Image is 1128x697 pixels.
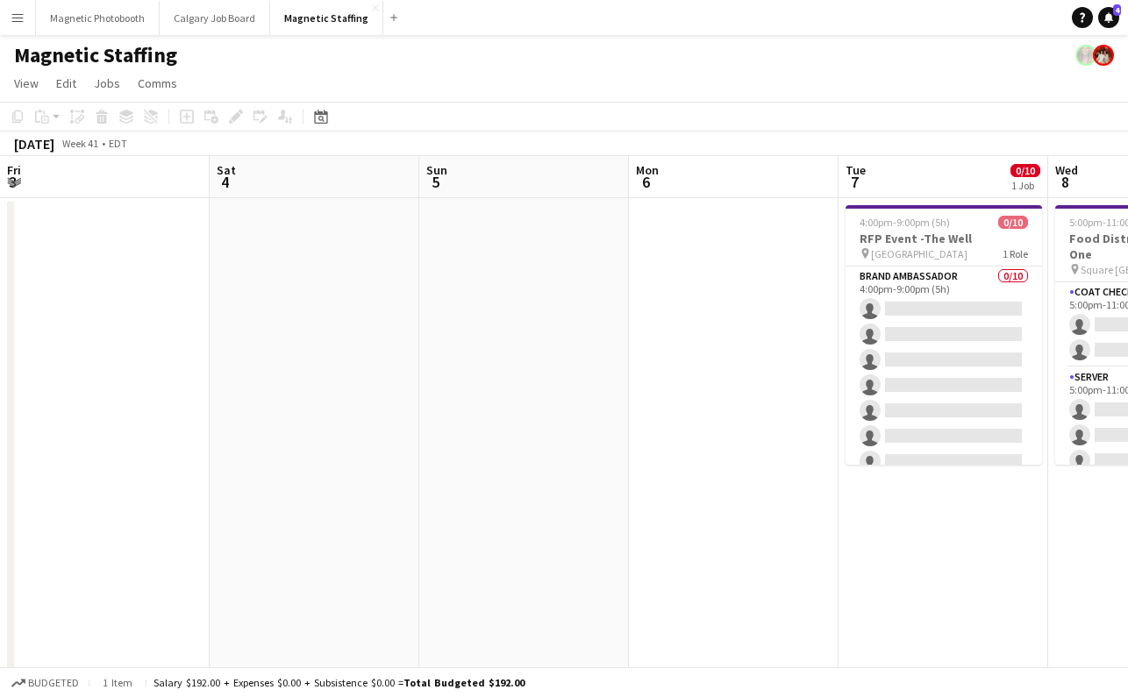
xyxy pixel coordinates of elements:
span: 6 [633,172,659,192]
span: 4 [1113,4,1121,16]
span: Week 41 [58,137,102,150]
span: Edit [56,75,76,91]
span: 4 [214,172,236,192]
span: View [14,75,39,91]
span: [GEOGRAPHIC_DATA] [871,247,967,260]
span: 1 Role [1003,247,1028,260]
span: 1 item [96,676,139,689]
div: Salary $192.00 + Expenses $0.00 + Subsistence $0.00 = [153,676,525,689]
app-user-avatar: Kara & Monika [1093,45,1114,66]
h3: RFP Event -The Well [846,231,1042,246]
span: Sun [426,162,447,178]
div: [DATE] [14,135,54,153]
a: Edit [49,72,83,95]
div: EDT [109,137,127,150]
app-card-role: Brand Ambassador0/104:00pm-9:00pm (5h) [846,267,1042,555]
span: Jobs [94,75,120,91]
span: 3 [4,172,21,192]
span: 7 [843,172,866,192]
a: Jobs [87,72,127,95]
span: Wed [1055,162,1078,178]
span: 0/10 [998,216,1028,229]
span: Fri [7,162,21,178]
span: Budgeted [28,677,79,689]
a: Comms [131,72,184,95]
a: 4 [1098,7,1119,28]
span: Tue [846,162,866,178]
h1: Magnetic Staffing [14,42,177,68]
span: Sat [217,162,236,178]
button: Calgary Job Board [160,1,270,35]
a: View [7,72,46,95]
button: Budgeted [9,673,82,693]
span: Mon [636,162,659,178]
button: Magnetic Photobooth [36,1,160,35]
div: 1 Job [1011,179,1039,192]
app-user-avatar: Bianca Fantauzzi [1075,45,1096,66]
span: 5 [424,172,447,192]
span: 4:00pm-9:00pm (5h) [860,216,950,229]
button: Magnetic Staffing [270,1,383,35]
app-job-card: 4:00pm-9:00pm (5h)0/10RFP Event -The Well [GEOGRAPHIC_DATA]1 RoleBrand Ambassador0/104:00pm-9:00p... [846,205,1042,465]
span: Total Budgeted $192.00 [403,676,525,689]
span: Comms [138,75,177,91]
span: 0/10 [1010,164,1040,177]
span: 8 [1053,172,1078,192]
